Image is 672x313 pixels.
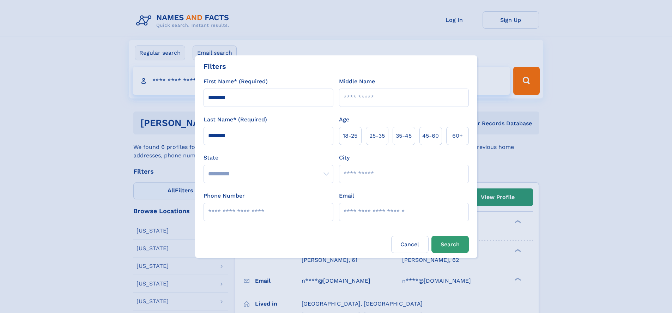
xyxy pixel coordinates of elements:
[339,192,354,200] label: Email
[204,115,267,124] label: Last Name* (Required)
[204,61,226,72] div: Filters
[343,132,357,140] span: 18‑25
[452,132,463,140] span: 60+
[369,132,385,140] span: 25‑35
[339,115,349,124] label: Age
[391,236,429,253] label: Cancel
[339,77,375,86] label: Middle Name
[431,236,469,253] button: Search
[396,132,412,140] span: 35‑45
[204,154,333,162] label: State
[204,192,245,200] label: Phone Number
[204,77,268,86] label: First Name* (Required)
[339,154,350,162] label: City
[422,132,439,140] span: 45‑60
